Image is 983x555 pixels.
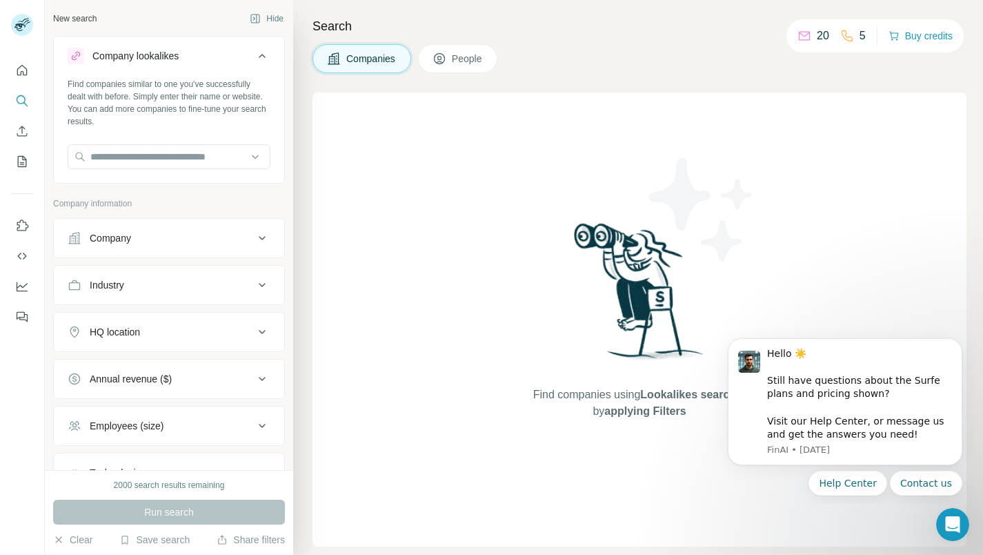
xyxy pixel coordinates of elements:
[240,8,293,29] button: Hide
[640,389,736,400] span: Lookalikes search
[568,220,711,373] img: Surfe Illustration - Woman searching with binoculars
[90,372,172,386] div: Annual revenue ($)
[90,466,146,480] div: Technologies
[90,419,163,433] div: Employees (size)
[53,197,285,210] p: Company information
[90,325,140,339] div: HQ location
[90,231,131,245] div: Company
[11,88,33,113] button: Search
[53,12,97,25] div: New search
[11,119,33,144] button: Enrich CSV
[119,533,190,547] button: Save search
[217,533,285,547] button: Share filters
[529,387,750,420] span: Find companies using or by
[54,222,284,255] button: Company
[54,315,284,349] button: HQ location
[53,533,92,547] button: Clear
[54,362,284,396] button: Annual revenue ($)
[452,52,484,66] span: People
[888,26,953,46] button: Buy credits
[92,49,179,63] div: Company lookalikes
[817,28,829,44] p: 20
[604,405,686,417] span: applying Filters
[54,269,284,302] button: Industry
[54,409,284,442] button: Employees (size)
[639,148,764,272] img: Surfe Illustration - Stars
[68,78,270,128] div: Find companies similar to one you've successfully dealt with before. Simply enter their name or w...
[707,326,983,504] iframe: Intercom notifications message
[312,17,966,36] h4: Search
[54,456,284,489] button: Technologies
[11,213,33,238] button: Use Surfe on LinkedIn
[11,149,33,174] button: My lists
[936,508,969,541] iframe: Intercom live chat
[11,274,33,299] button: Dashboard
[346,52,397,66] span: Companies
[11,58,33,83] button: Quick start
[11,244,33,269] button: Use Surfe API
[90,278,124,292] div: Industry
[54,39,284,78] button: Company lookalikes
[11,304,33,329] button: Feedback
[860,28,866,44] p: 5
[114,479,225,491] div: 2000 search results remaining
